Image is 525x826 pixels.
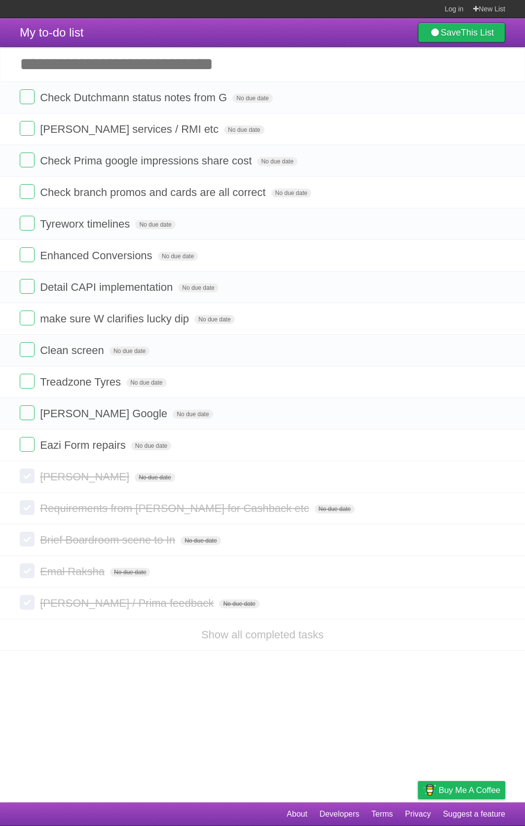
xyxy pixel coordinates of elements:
[257,157,297,166] span: No due date
[110,568,150,577] span: No due date
[178,283,218,292] span: No due date
[40,186,268,198] span: Check branch promos and cards are all correct
[461,28,494,38] b: This List
[443,805,505,824] a: Suggest a feature
[20,563,35,578] label: Done
[40,597,216,609] span: [PERSON_NAME] / Prima feedback
[194,315,234,324] span: No due date
[40,376,123,388] span: Treadzone Tyres
[40,502,311,514] span: Requirements from [PERSON_NAME] for Cashback etc
[135,220,175,229] span: No due date
[20,500,35,515] label: Done
[372,805,393,824] a: Terms
[20,374,35,389] label: Done
[20,121,35,136] label: Done
[20,595,35,610] label: Done
[319,805,359,824] a: Developers
[40,313,191,325] span: make sure W clarifies lucky dip
[40,565,107,578] span: Emal Raksha
[40,281,175,293] span: Detail CAPI implementation
[40,344,107,356] span: Clean screen
[131,441,171,450] span: No due date
[20,342,35,357] label: Done
[315,505,355,513] span: No due date
[126,378,166,387] span: No due date
[20,311,35,325] label: Done
[40,439,128,451] span: Eazi Form repairs
[181,536,221,545] span: No due date
[20,279,35,294] label: Done
[20,469,35,483] label: Done
[40,534,178,546] span: Brief Boardroom scene to In
[40,218,132,230] span: Tyreworx timelines
[405,805,431,824] a: Privacy
[20,532,35,547] label: Done
[418,23,505,42] a: SaveThis List
[287,805,307,824] a: About
[20,216,35,231] label: Done
[20,437,35,452] label: Done
[110,347,150,355] span: No due date
[219,599,259,608] span: No due date
[20,89,35,104] label: Done
[158,252,198,261] span: No due date
[20,184,35,199] label: Done
[40,123,221,135] span: [PERSON_NAME] services / RMI etc
[418,781,505,799] a: Buy me a coffee
[20,247,35,262] label: Done
[20,153,35,167] label: Done
[224,125,264,134] span: No due date
[40,471,132,483] span: [PERSON_NAME]
[40,91,229,104] span: Check Dutchmann status notes from G
[271,189,311,197] span: No due date
[232,94,272,103] span: No due date
[20,26,83,39] span: My to-do list
[40,407,170,420] span: [PERSON_NAME] Google
[423,782,436,798] img: Buy me a coffee
[40,155,254,167] span: Check Prima google impressions share cost
[20,405,35,420] label: Done
[439,782,500,799] span: Buy me a coffee
[201,629,324,641] a: Show all completed tasks
[135,473,175,482] span: No due date
[40,249,154,262] span: Enhanced Conversions
[173,410,213,419] span: No due date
